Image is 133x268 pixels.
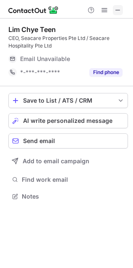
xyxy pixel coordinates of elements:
button: Find work email [8,174,128,186]
div: CEO, Seacare Properties Pte Ltd / Seacare Hospitality Pte Ltd [8,34,128,50]
span: Find work email [22,176,125,183]
button: save-profile-one-click [8,93,128,108]
span: Add to email campaign [23,158,89,165]
button: AI write personalized message [8,113,128,128]
button: Send email [8,133,128,149]
button: Add to email campaign [8,154,128,169]
button: Notes [8,191,128,202]
div: Lim Chye Teen [8,25,56,34]
span: AI write personalized message [23,117,112,124]
div: Save to List / ATS / CRM [23,97,113,104]
span: Notes [22,193,125,200]
span: Email Unavailable [20,55,70,63]
span: Send email [23,138,55,144]
button: Reveal Button [89,68,123,77]
img: ContactOut v5.3.10 [8,5,59,15]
